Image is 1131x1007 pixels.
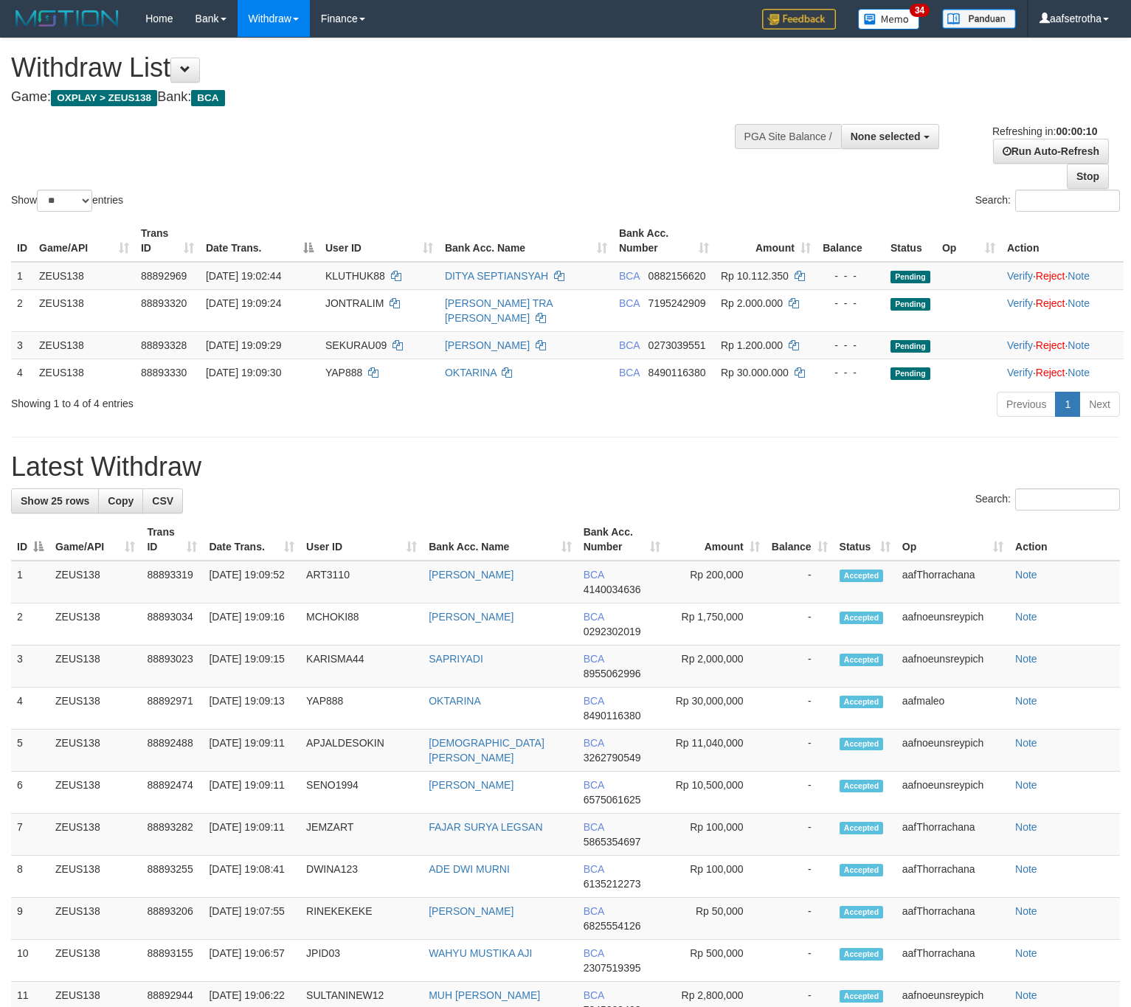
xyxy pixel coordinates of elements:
[445,367,497,378] a: OKTARINA
[896,519,1009,561] th: Op: activate to sort column ascending
[325,270,385,282] span: KLUTHUK88
[300,898,423,940] td: RINEKEKEKE
[896,603,1009,646] td: aafnoeunsreypich
[429,947,532,959] a: WAHYU MUSTIKA AJI
[203,814,300,856] td: [DATE] 19:09:11
[648,297,706,309] span: Copy 7195242909 to clipboard
[429,779,513,791] a: [PERSON_NAME]
[429,821,542,833] a: FAJAR SURYA LEGSAN
[152,495,173,507] span: CSV
[141,270,187,282] span: 88892969
[666,856,766,898] td: Rp 100,000
[1001,220,1124,262] th: Action
[108,495,134,507] span: Copy
[203,730,300,772] td: [DATE] 19:09:11
[300,603,423,646] td: MCHOKI88
[1015,190,1120,212] input: Search:
[141,646,203,688] td: 88893023
[936,220,1001,262] th: Op: activate to sort column ascending
[141,519,203,561] th: Trans ID: activate to sort column ascending
[584,989,604,1001] span: BCA
[1036,297,1065,309] a: Reject
[1015,905,1037,917] a: Note
[141,856,203,898] td: 88893255
[429,989,540,1001] a: MUH [PERSON_NAME]
[584,947,604,959] span: BCA
[325,297,384,309] span: JONTRALIM
[666,688,766,730] td: Rp 30,000,000
[1015,695,1037,707] a: Note
[992,125,1097,137] span: Refreshing in:
[200,220,319,262] th: Date Trans.: activate to sort column descending
[766,940,834,982] td: -
[1036,339,1065,351] a: Reject
[1015,569,1037,581] a: Note
[21,495,89,507] span: Show 25 rows
[1015,947,1037,959] a: Note
[300,772,423,814] td: SENO1994
[300,519,423,561] th: User ID: activate to sort column ascending
[715,220,817,262] th: Amount: activate to sort column ascending
[11,359,33,386] td: 4
[1036,270,1065,282] a: Reject
[49,688,141,730] td: ZEUS138
[975,190,1120,212] label: Search:
[300,940,423,982] td: JPID03
[191,90,224,106] span: BCA
[766,646,834,688] td: -
[445,297,553,324] a: [PERSON_NAME] TRA [PERSON_NAME]
[666,940,766,982] td: Rp 500,000
[584,611,604,623] span: BCA
[721,367,789,378] span: Rp 30.000.000
[141,603,203,646] td: 88893034
[1015,989,1037,1001] a: Note
[817,220,885,262] th: Balance
[11,452,1120,482] h1: Latest Withdraw
[584,710,641,721] span: Copy 8490116380 to clipboard
[896,856,1009,898] td: aafThorrachana
[141,940,203,982] td: 88893155
[33,220,135,262] th: Game/API: activate to sort column ascending
[840,570,884,582] span: Accepted
[896,940,1009,982] td: aafThorrachana
[11,331,33,359] td: 3
[942,9,1016,29] img: panduan.png
[49,856,141,898] td: ZEUS138
[429,905,513,917] a: [PERSON_NAME]
[429,653,483,665] a: SAPRIYADI
[584,668,641,679] span: Copy 8955062996 to clipboard
[766,772,834,814] td: -
[766,730,834,772] td: -
[300,730,423,772] td: APJALDESOKIN
[1001,331,1124,359] td: · ·
[98,488,143,513] a: Copy
[11,262,33,290] td: 1
[584,752,641,764] span: Copy 3262790549 to clipboard
[423,519,577,561] th: Bank Acc. Name: activate to sort column ascending
[584,695,604,707] span: BCA
[666,898,766,940] td: Rp 50,000
[49,730,141,772] td: ZEUS138
[666,561,766,603] td: Rp 200,000
[11,603,49,646] td: 2
[429,695,481,707] a: OKTARINA
[766,898,834,940] td: -
[11,730,49,772] td: 5
[429,569,513,581] a: [PERSON_NAME]
[203,561,300,603] td: [DATE] 19:09:52
[584,905,604,917] span: BCA
[11,772,49,814] td: 6
[896,688,1009,730] td: aafmaleo
[896,646,1009,688] td: aafnoeunsreypich
[429,611,513,623] a: [PERSON_NAME]
[11,856,49,898] td: 8
[1079,392,1120,417] a: Next
[1068,367,1090,378] a: Note
[1055,392,1080,417] a: 1
[439,220,613,262] th: Bank Acc. Name: activate to sort column ascending
[1068,270,1090,282] a: Note
[896,561,1009,603] td: aafThorrachana
[206,339,281,351] span: [DATE] 19:09:29
[300,646,423,688] td: KARISMA44
[890,340,930,353] span: Pending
